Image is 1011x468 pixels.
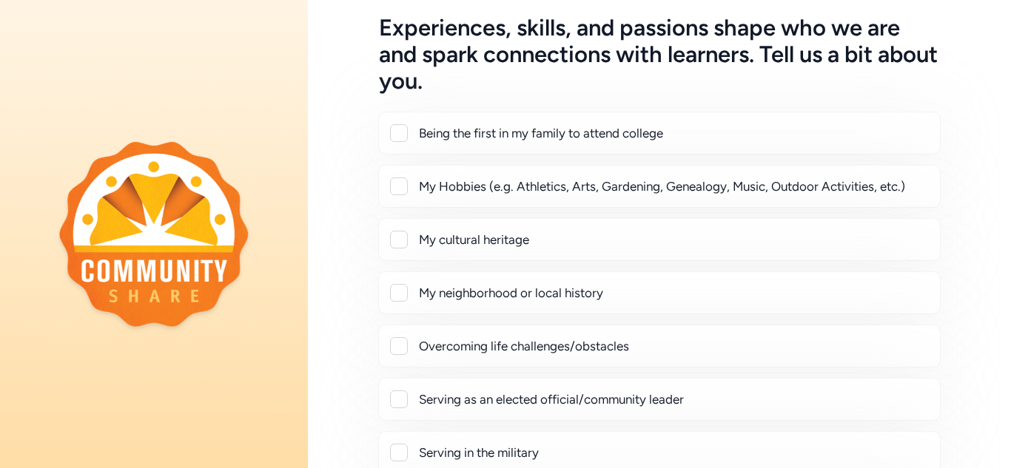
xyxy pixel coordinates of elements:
div: My neighborhood or local history [419,284,928,302]
img: logo [59,141,249,326]
div: Serving in the military [419,444,928,461]
div: Overcoming life challenges/obstacles [419,337,928,355]
div: My cultural heritage [419,231,928,248]
div: Being the first in my family to attend college [419,124,928,142]
div: Serving as an elected official/community leader [419,390,928,408]
div: My Hobbies (e.g. Athletics, Arts, Gardening, Genealogy, Music, Outdoor Activities, etc.) [419,177,928,195]
h5: Experiences, skills, and passions shape who we are and spark connections with learners. Tell us a... [379,15,940,95]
